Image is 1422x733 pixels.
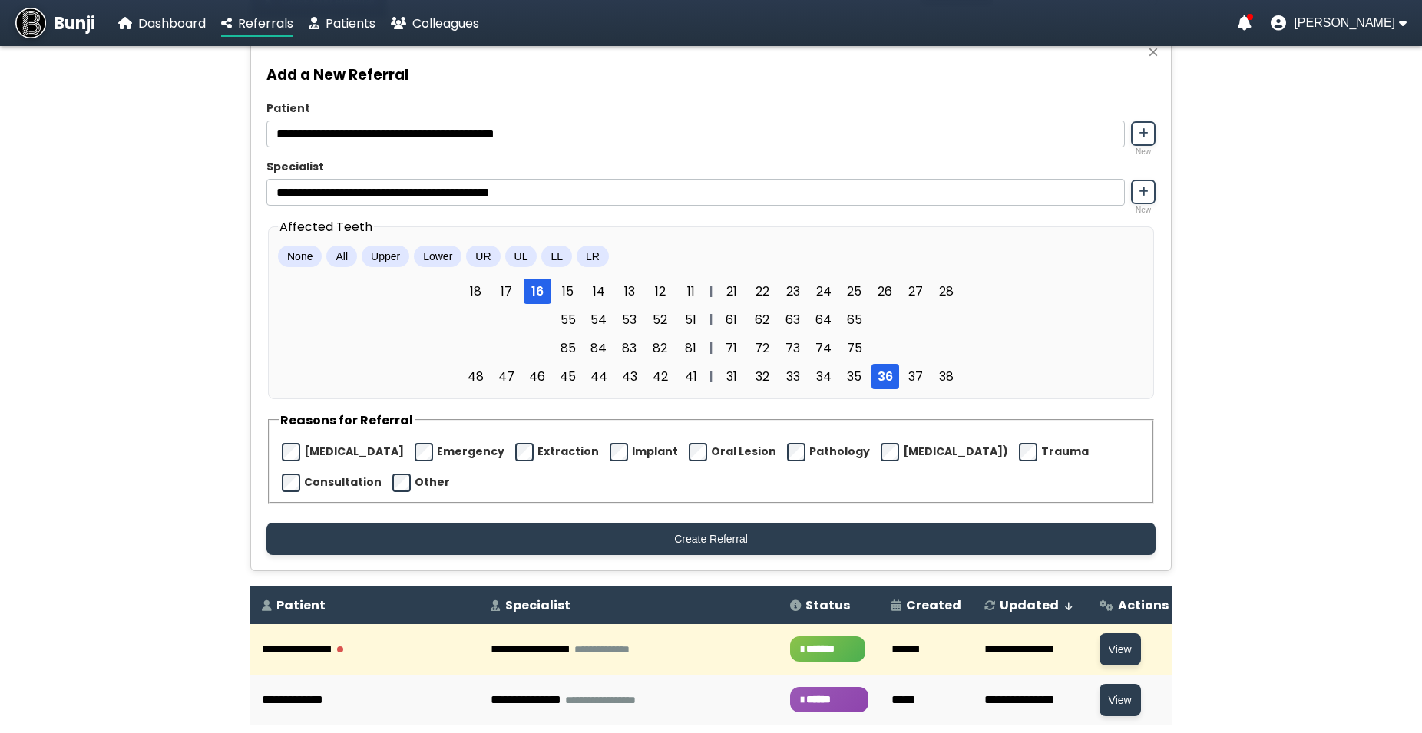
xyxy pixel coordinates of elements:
span: 16 [524,279,551,304]
button: Lower [414,246,461,267]
span: 51 [677,307,705,332]
span: 32 [749,364,776,389]
span: 64 [810,307,838,332]
button: View [1100,684,1141,716]
span: 71 [718,335,746,361]
span: 14 [585,279,613,304]
legend: Affected Teeth [278,217,374,236]
th: Patient [250,586,479,624]
span: 42 [647,364,674,389]
span: Bunji [54,11,95,36]
span: 17 [493,279,521,304]
span: 72 [749,335,776,361]
button: User menu [1271,15,1407,31]
span: 65 [841,307,868,332]
span: 36 [871,364,899,389]
span: 75 [841,335,868,361]
label: Emergency [437,444,504,460]
label: Trauma [1041,444,1089,460]
span: 34 [810,364,838,389]
span: 35 [841,364,868,389]
th: Status [779,586,880,624]
span: 23 [779,279,807,304]
span: 43 [616,364,643,389]
legend: Reasons for Referral [279,411,415,430]
button: UR [466,246,500,267]
span: 62 [749,307,776,332]
button: All [326,246,357,267]
span: 33 [779,364,807,389]
label: Extraction [537,444,599,460]
label: Implant [632,444,678,460]
span: 31 [718,364,746,389]
button: UL [505,246,537,267]
span: 44 [585,364,613,389]
span: 85 [554,335,582,361]
div: | [705,310,718,329]
span: 41 [677,364,705,389]
span: 84 [585,335,613,361]
span: 18 [462,279,490,304]
span: 12 [647,279,674,304]
span: 82 [647,335,674,361]
span: 25 [841,279,868,304]
label: [MEDICAL_DATA] [304,444,404,460]
a: Referrals [221,14,293,33]
h3: Add a New Referral [266,64,1156,86]
label: [MEDICAL_DATA]) [903,444,1008,460]
span: Colleagues [412,15,479,32]
th: Actions [1088,586,1180,624]
th: Specialist [479,586,779,624]
label: Consultation [304,474,382,490]
a: Patients [309,14,375,33]
span: 38 [933,364,961,389]
span: 45 [554,364,582,389]
span: [PERSON_NAME] [1294,16,1395,30]
span: 73 [779,335,807,361]
span: 11 [677,279,705,304]
button: View [1100,633,1141,665]
span: 61 [718,307,746,332]
span: 48 [462,364,490,389]
a: Colleagues [391,14,479,33]
label: Oral Lesion [711,444,776,460]
span: Dashboard [138,15,206,32]
button: None [278,246,322,267]
div: | [705,338,718,358]
span: 15 [554,279,582,304]
span: 83 [616,335,643,361]
th: Updated [973,586,1088,624]
span: 13 [616,279,643,304]
span: 37 [902,364,930,389]
img: Bunji Dental Referral Management [15,8,46,38]
span: 21 [718,279,746,304]
span: 52 [647,307,674,332]
label: Patient [266,101,1156,117]
span: 24 [810,279,838,304]
button: Close [1143,42,1163,62]
button: LR [577,246,609,267]
span: 26 [871,279,899,304]
button: LL [541,246,572,267]
span: 63 [779,307,807,332]
label: Other [415,474,450,490]
a: Dashboard [118,14,206,33]
a: Bunji [15,8,95,38]
span: 28 [933,279,961,304]
button: Upper [362,246,409,267]
span: 55 [554,307,582,332]
span: 53 [616,307,643,332]
span: 22 [749,279,776,304]
span: 46 [524,364,551,389]
span: Patients [326,15,375,32]
span: 27 [902,279,930,304]
span: 81 [677,335,705,361]
label: Specialist [266,159,1156,175]
span: Referrals [238,15,293,32]
button: Create Referral [266,523,1156,555]
th: Created [880,586,973,624]
a: Notifications [1238,15,1252,31]
label: Pathology [809,444,870,460]
span: 47 [493,364,521,389]
div: | [705,367,718,386]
